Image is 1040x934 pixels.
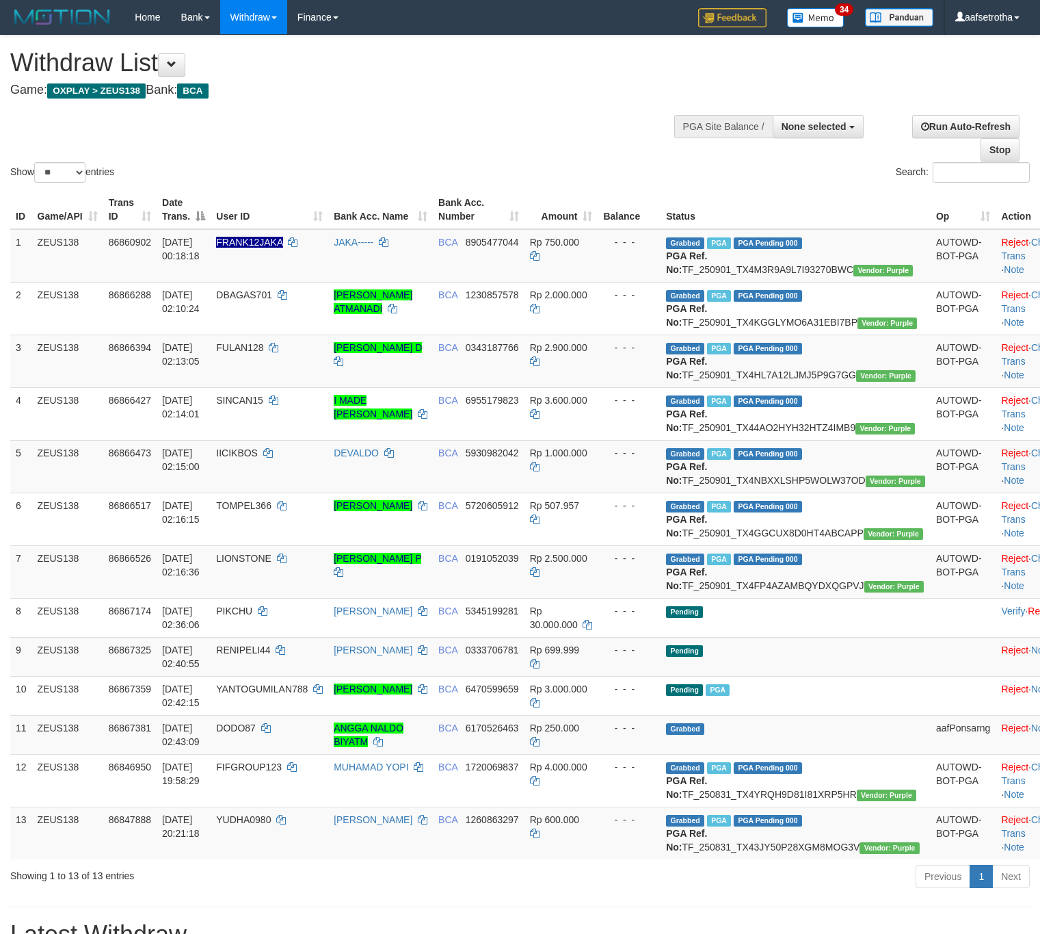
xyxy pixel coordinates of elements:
[216,684,308,695] span: YANTOGUMILAN788
[10,598,32,637] td: 8
[109,342,151,353] span: 86866394
[856,370,916,382] span: Vendor URL: https://trx4.1velocity.biz
[211,190,328,229] th: User ID: activate to sort column ascending
[109,723,151,734] span: 86867381
[466,645,519,656] span: Copy 0333706781 to clipboard
[466,447,519,458] span: Copy 5930982042 to clipboard
[466,395,519,406] span: Copy 6955179823 to clipboard
[1001,684,1028,695] a: Reject
[666,828,707,853] b: PGA Ref. No:
[32,335,103,387] td: ZEUS138
[162,606,200,630] span: [DATE] 02:36:06
[734,554,802,565] span: PGA Pending
[666,461,707,486] b: PGA Ref. No:
[1004,789,1024,800] a: Note
[216,606,252,617] span: PIKCHU
[666,815,704,827] span: Grabbed
[666,606,703,618] span: Pending
[530,645,579,656] span: Rp 699.999
[666,448,704,460] span: Grabbed
[334,500,412,511] a: [PERSON_NAME]
[931,807,996,859] td: AUTOWD-BOT-PGA
[109,447,151,458] span: 86866473
[34,162,85,183] select: Showentries
[334,645,412,656] a: [PERSON_NAME]
[661,440,931,493] td: TF_250901_TX4NBXXLSHP5WOLW37OD
[1001,814,1028,825] a: Reject
[707,501,731,513] span: Marked by aafpengsreynich
[859,842,919,854] span: Vendor URL: https://trx4.1velocity.biz
[10,864,423,883] div: Showing 1 to 13 of 13 entries
[334,395,412,419] a: I MADE [PERSON_NAME]
[334,447,379,458] a: DEVALDO
[216,723,256,734] span: DODO87
[438,553,457,564] span: BCA
[466,814,519,825] span: Copy 1260863297 to clipboard
[109,237,151,248] span: 86860902
[931,754,996,807] td: AUTOWD-BOT-PGA
[603,813,655,827] div: - - -
[707,290,731,302] span: Marked by aafpengsreynich
[109,553,151,564] span: 86866526
[661,807,931,859] td: TF_250831_TX43JY50P28XGM8MOG3V
[109,684,151,695] span: 86867359
[706,684,730,696] span: Marked by aafpengsreynich
[734,237,802,249] span: PGA Pending
[438,289,457,300] span: BCA
[162,342,200,367] span: [DATE] 02:13:05
[931,387,996,440] td: AUTOWD-BOT-PGA
[707,395,731,407] span: Marked by aafpengsreynich
[109,762,151,773] span: 86846950
[47,83,146,99] span: OXPLAY > ZEUS138
[438,645,457,656] span: BCA
[438,500,457,511] span: BCA
[661,754,931,807] td: TF_250831_TX4YRQH9D81I81XRP5HR
[10,440,32,493] td: 5
[162,723,200,747] span: [DATE] 02:43:09
[866,476,925,487] span: Vendor URL: https://trx4.1velocity.biz
[32,190,103,229] th: Game/API: activate to sort column ascending
[328,190,433,229] th: Bank Acc. Name: activate to sort column ascending
[216,814,271,825] span: YUDHA0980
[466,723,519,734] span: Copy 6170526463 to clipboard
[603,235,655,249] div: - - -
[992,865,1030,888] a: Next
[162,395,200,419] span: [DATE] 02:14:01
[916,865,970,888] a: Previous
[162,762,200,786] span: [DATE] 19:58:29
[10,335,32,387] td: 3
[438,684,457,695] span: BCA
[734,815,802,827] span: PGA Pending
[707,762,731,774] span: Marked by aafnoeunsreypich
[666,343,704,354] span: Grabbed
[707,237,731,249] span: Marked by aafpengsreynich
[661,282,931,335] td: TF_250901_TX4KGGLYMO6A31EBI7BP
[32,440,103,493] td: ZEUS138
[466,606,519,617] span: Copy 5345199281 to clipboard
[216,645,270,656] span: RENIPELI44
[162,684,200,708] span: [DATE] 02:42:15
[438,762,457,773] span: BCA
[10,545,32,598] td: 7
[970,865,993,888] a: 1
[530,289,587,300] span: Rp 2.000.000
[666,395,704,407] span: Grabbed
[734,762,802,774] span: PGA Pending
[603,552,655,565] div: - - -
[216,500,271,511] span: TOMPEL366
[1004,475,1024,486] a: Note
[530,500,579,511] span: Rp 507.957
[438,447,457,458] span: BCA
[524,190,598,229] th: Amount: activate to sort column ascending
[334,723,403,747] a: ANGGA NALDO BIYATM
[1001,606,1025,617] a: Verify
[782,121,846,132] span: None selected
[1001,553,1028,564] a: Reject
[433,190,524,229] th: Bank Acc. Number: activate to sort column ascending
[216,762,282,773] span: FIFGROUP123
[109,500,151,511] span: 86866517
[931,493,996,545] td: AUTOWD-BOT-PGA
[530,606,578,630] span: Rp 30.000.000
[666,250,707,275] b: PGA Ref. No:
[603,446,655,460] div: - - -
